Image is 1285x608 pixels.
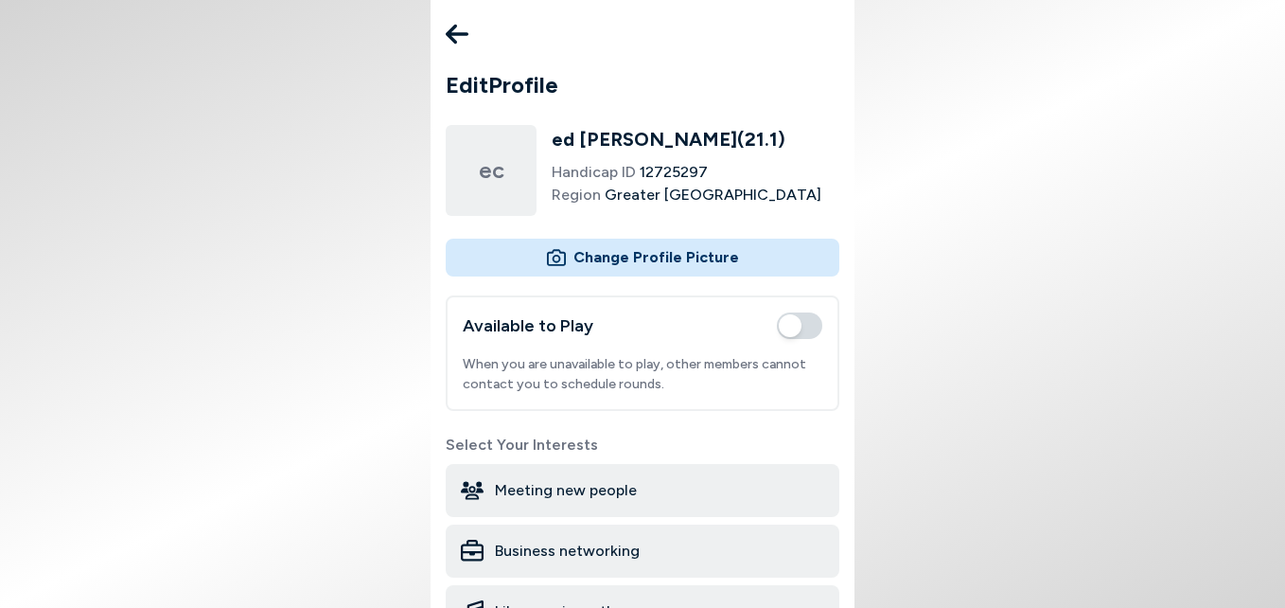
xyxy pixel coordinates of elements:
span: Meeting new people [495,479,637,502]
p: When you are unavailable to play, other members cannot contact you to schedule rounds. [463,354,822,394]
span: Handicap ID [552,163,636,181]
label: Select Your Interests [446,434,839,456]
h1: Edit Profile [446,68,839,102]
li: 12725297 [552,161,821,184]
li: Greater [GEOGRAPHIC_DATA] [552,184,821,206]
span: Business networking [495,540,640,563]
h2: Available to Play [463,313,593,339]
span: ec [479,153,504,188]
h2: ed [PERSON_NAME] ( 21.1 ) [552,125,821,153]
span: Region [552,186,601,204]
